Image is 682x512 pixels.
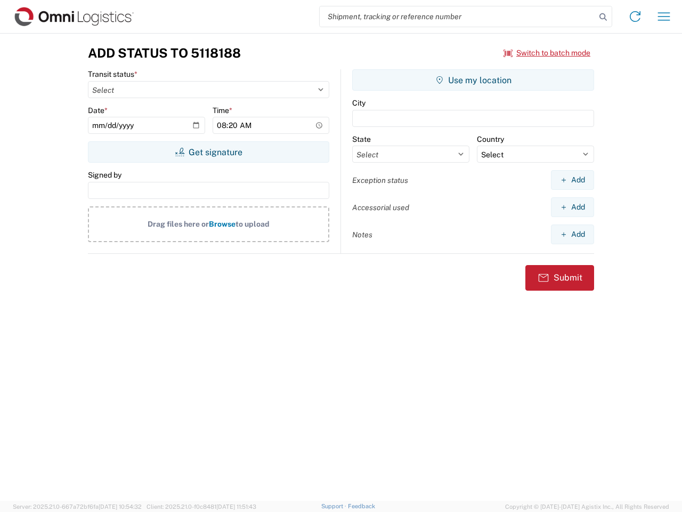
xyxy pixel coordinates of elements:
[505,502,669,511] span: Copyright © [DATE]-[DATE] Agistix Inc., All Rights Reserved
[321,503,348,509] a: Support
[148,220,209,228] span: Drag files here or
[348,503,375,509] a: Feedback
[88,45,241,61] h3: Add Status to 5118188
[13,503,142,510] span: Server: 2025.21.0-667a72bf6fa
[99,503,142,510] span: [DATE] 10:54:32
[551,197,594,217] button: Add
[216,503,256,510] span: [DATE] 11:51:43
[236,220,270,228] span: to upload
[525,265,594,291] button: Submit
[88,170,121,180] label: Signed by
[352,98,366,108] label: City
[209,220,236,228] span: Browse
[88,106,108,115] label: Date
[88,141,329,163] button: Get signature
[352,134,371,144] label: State
[352,230,372,239] label: Notes
[551,170,594,190] button: Add
[551,225,594,244] button: Add
[352,203,409,212] label: Accessorial used
[352,175,408,185] label: Exception status
[147,503,256,510] span: Client: 2025.21.0-f0c8481
[477,134,504,144] label: Country
[213,106,232,115] label: Time
[352,69,594,91] button: Use my location
[320,6,596,27] input: Shipment, tracking or reference number
[88,69,137,79] label: Transit status
[504,44,590,62] button: Switch to batch mode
